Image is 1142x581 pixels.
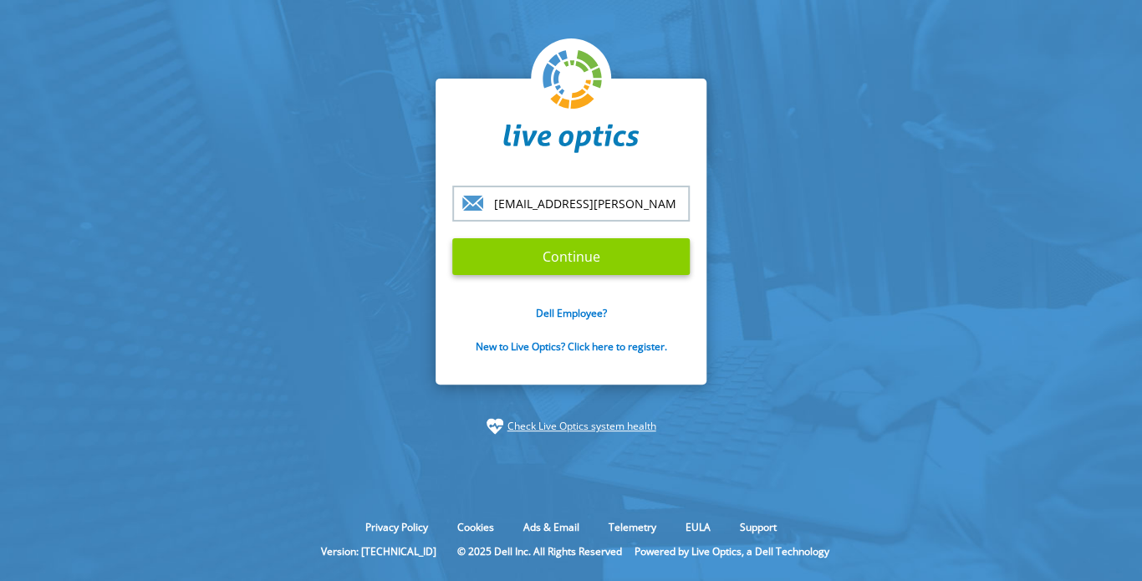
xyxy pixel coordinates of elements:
[673,520,723,534] a: EULA
[596,520,669,534] a: Telemetry
[313,544,445,558] li: Version: [TECHNICAL_ID]
[452,238,690,275] input: Continue
[511,520,592,534] a: Ads & Email
[452,186,690,222] input: email@address.com
[503,124,639,154] img: liveoptics-word.svg
[635,544,829,558] li: Powered by Live Optics, a Dell Technology
[507,418,656,435] a: Check Live Optics system health
[449,544,630,558] li: © 2025 Dell Inc. All Rights Reserved
[445,520,507,534] a: Cookies
[727,520,789,534] a: Support
[476,339,667,354] a: New to Live Optics? Click here to register.
[543,50,603,110] img: liveoptics-logo.svg
[353,520,441,534] a: Privacy Policy
[536,306,607,320] a: Dell Employee?
[487,418,503,435] img: status-check-icon.svg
